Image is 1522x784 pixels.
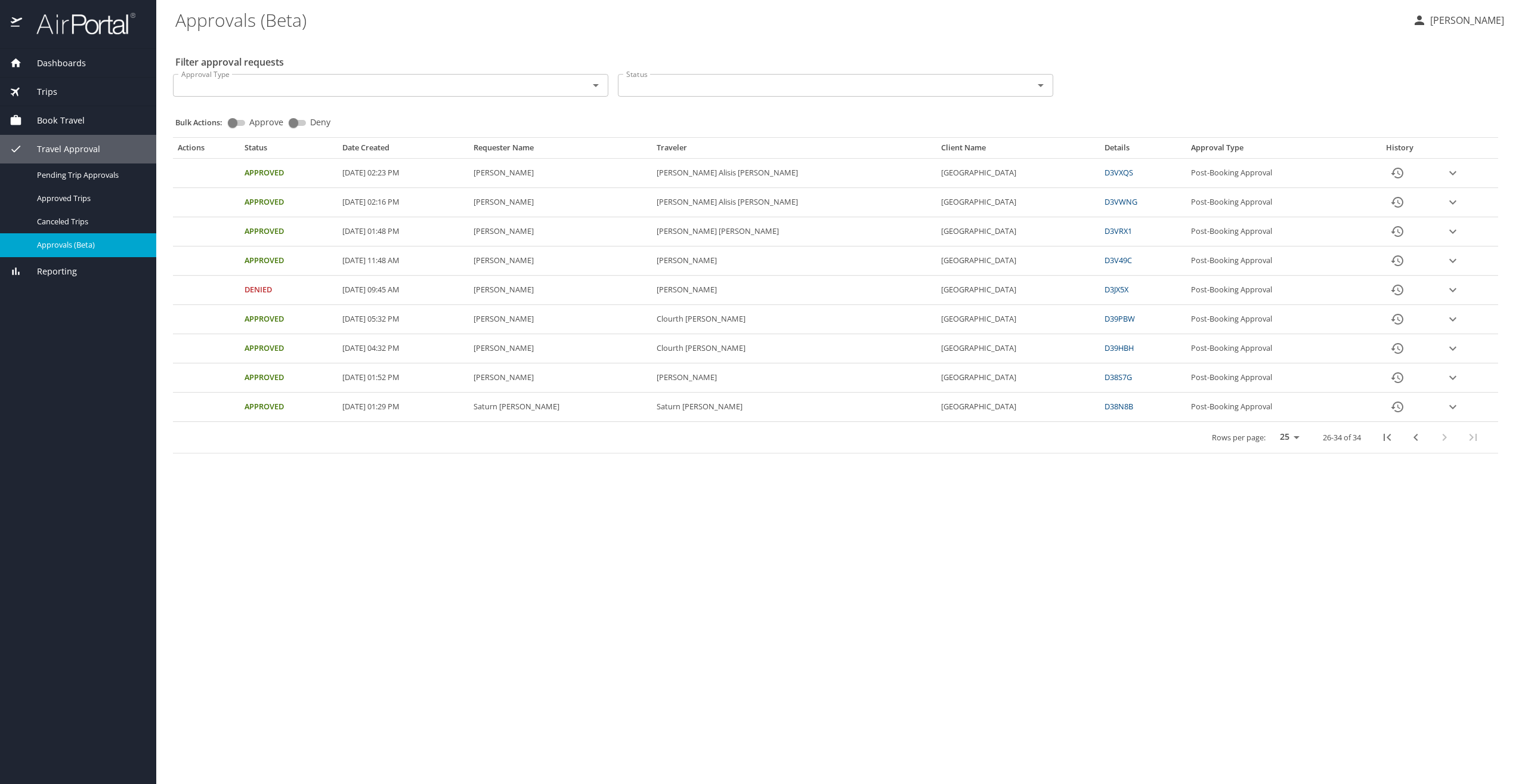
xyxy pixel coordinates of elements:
[469,363,652,393] td: [PERSON_NAME]
[1186,334,1361,363] td: Post-Booking Approval
[240,393,338,422] td: Approved
[338,246,468,276] td: [DATE] 11:48 AM
[1444,164,1462,182] button: expand row
[1361,143,1440,158] th: History
[1444,310,1462,328] button: expand row
[469,305,652,334] td: [PERSON_NAME]
[338,217,468,246] td: [DATE] 01:48 PM
[1186,363,1361,393] td: Post-Booking Approval
[469,143,652,158] th: Requester Name
[240,305,338,334] td: Approved
[240,334,338,363] td: Approved
[1270,428,1304,446] select: rows per page
[1186,305,1361,334] td: Post-Booking Approval
[652,393,936,422] td: Saturn [PERSON_NAME]
[936,217,1100,246] td: [GEOGRAPHIC_DATA]
[469,393,652,422] td: Saturn [PERSON_NAME]
[936,159,1100,188] td: [GEOGRAPHIC_DATA]
[338,305,468,334] td: [DATE] 05:32 PM
[469,246,652,276] td: [PERSON_NAME]
[1186,246,1361,276] td: Post-Booking Approval
[1212,434,1266,442] p: Rows per page:
[175,53,284,72] h2: Filter approval requests
[338,276,468,305] td: [DATE] 09:45 AM
[652,217,936,246] td: [PERSON_NAME] [PERSON_NAME]
[1186,217,1361,246] td: Post-Booking Approval
[22,114,85,127] span: Book Travel
[37,239,142,251] span: Approvals (Beta)
[652,188,936,217] td: [PERSON_NAME] Alisis [PERSON_NAME]
[1105,284,1128,295] a: D3JX5X
[338,334,468,363] td: [DATE] 04:32 PM
[1444,339,1462,357] button: expand row
[175,117,232,128] p: Bulk Actions:
[1402,423,1430,452] button: previous page
[175,1,1403,38] h1: Approvals (Beta)
[1427,13,1504,27] p: [PERSON_NAME]
[37,193,142,204] span: Approved Trips
[22,143,100,156] span: Travel Approval
[1105,342,1134,353] a: D39HBH
[469,276,652,305] td: [PERSON_NAME]
[1383,246,1412,275] button: History
[1444,223,1462,240] button: expand row
[1444,252,1462,270] button: expand row
[22,57,86,70] span: Dashboards
[587,77,604,94] button: Open
[469,217,652,246] td: [PERSON_NAME]
[22,265,77,278] span: Reporting
[652,246,936,276] td: [PERSON_NAME]
[1373,423,1402,452] button: first page
[240,188,338,217] td: Approved
[1444,193,1462,211] button: expand row
[338,143,468,158] th: Date Created
[1383,217,1412,246] button: History
[1105,372,1132,382] a: D38S7G
[936,188,1100,217] td: [GEOGRAPHIC_DATA]
[1105,167,1133,178] a: D3VXQS
[249,118,283,126] span: Approve
[11,12,23,35] img: icon-airportal.png
[1186,143,1361,158] th: Approval Type
[1100,143,1186,158] th: Details
[1105,196,1137,207] a: D3VWNG
[1105,313,1135,324] a: D39PBW
[338,159,468,188] td: [DATE] 02:23 PM
[1407,10,1509,31] button: [PERSON_NAME]
[936,305,1100,334] td: [GEOGRAPHIC_DATA]
[310,118,330,126] span: Deny
[1186,188,1361,217] td: Post-Booking Approval
[652,305,936,334] td: Clourth [PERSON_NAME]
[1444,398,1462,416] button: expand row
[652,143,936,158] th: Traveler
[652,159,936,188] td: [PERSON_NAME] Alisis [PERSON_NAME]
[469,188,652,217] td: [PERSON_NAME]
[1383,363,1412,392] button: History
[1105,226,1132,236] a: D3VRX1
[37,169,142,181] span: Pending Trip Approvals
[652,276,936,305] td: [PERSON_NAME]
[1105,401,1133,412] a: D38N8B
[1383,276,1412,304] button: History
[240,246,338,276] td: Approved
[240,159,338,188] td: Approved
[1383,159,1412,187] button: History
[1186,276,1361,305] td: Post-Booking Approval
[240,217,338,246] td: Approved
[1383,305,1412,334] button: History
[936,393,1100,422] td: [GEOGRAPHIC_DATA]
[1186,159,1361,188] td: Post-Booking Approval
[37,216,142,227] span: Canceled Trips
[338,188,468,217] td: [DATE] 02:16 PM
[338,393,468,422] td: [DATE] 01:29 PM
[1032,77,1049,94] button: Open
[173,143,240,158] th: Actions
[338,363,468,393] td: [DATE] 01:52 PM
[936,143,1100,158] th: Client Name
[1383,188,1412,217] button: History
[936,334,1100,363] td: [GEOGRAPHIC_DATA]
[173,143,1498,453] table: Approval table
[240,276,338,305] td: Denied
[469,334,652,363] td: [PERSON_NAME]
[23,12,135,35] img: airportal-logo.png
